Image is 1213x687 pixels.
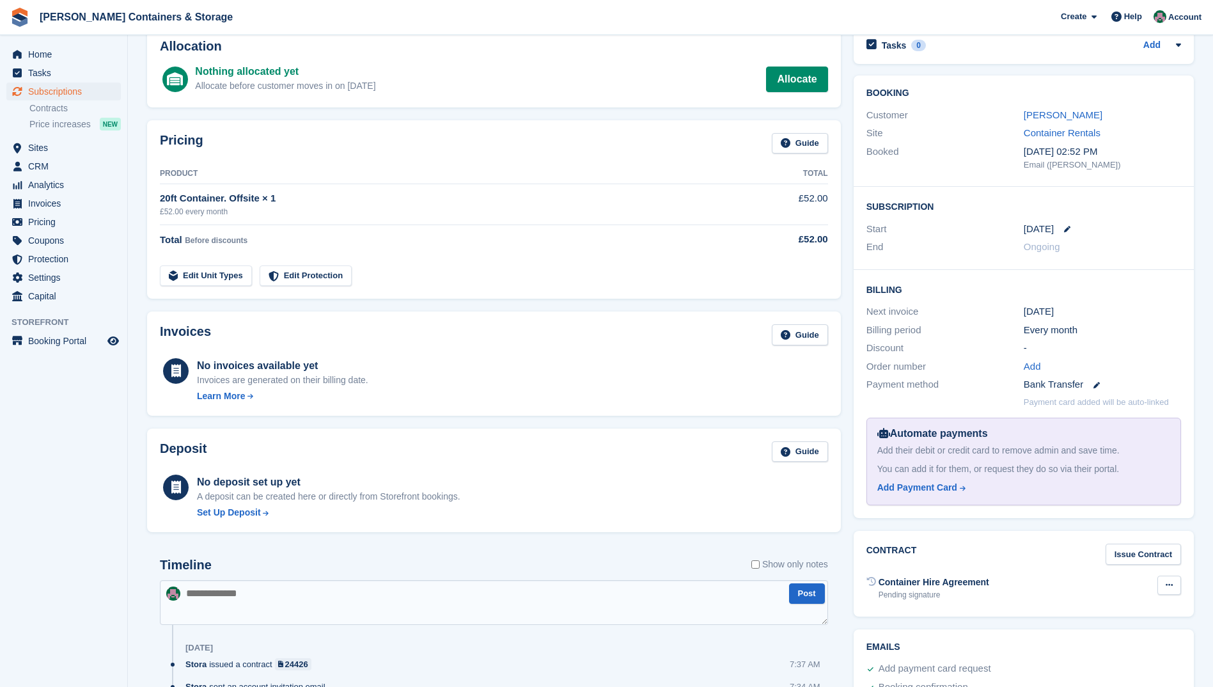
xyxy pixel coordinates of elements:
span: Booking Portal [28,332,105,350]
th: Total [739,164,828,184]
div: NEW [100,118,121,130]
a: Preview store [106,333,121,349]
span: Settings [28,269,105,287]
div: End [866,240,1024,255]
div: Customer [866,108,1024,123]
div: 7:37 AM [790,658,820,670]
span: Before discounts [185,236,247,245]
a: Set Up Deposit [197,506,460,519]
span: Create [1061,10,1086,23]
span: CRM [28,157,105,175]
div: Next invoice [866,304,1024,319]
span: Pricing [28,213,105,231]
span: Sites [28,139,105,157]
h2: Timeline [160,558,212,572]
a: [PERSON_NAME] Containers & Storage [35,6,238,28]
div: Automate payments [877,426,1170,441]
a: Contracts [29,102,121,114]
td: £52.00 [739,184,828,225]
a: menu [6,176,121,194]
a: Price increases NEW [29,117,121,131]
div: Discount [866,341,1024,356]
span: Analytics [28,176,105,194]
div: Booked [866,145,1024,171]
a: menu [6,83,121,100]
a: Guide [772,324,828,345]
span: Stora [185,658,207,670]
span: Home [28,45,105,63]
div: Order number [866,359,1024,374]
a: Add [1024,359,1041,374]
span: Protection [28,250,105,268]
a: Guide [772,133,828,154]
div: Add Payment Card [877,481,957,494]
span: Price increases [29,118,91,130]
a: menu [6,269,121,287]
h2: Deposit [160,441,207,462]
a: Guide [772,441,828,462]
time: 2025-09-26 00:00:00 UTC [1024,222,1054,237]
h2: Subscription [866,200,1181,212]
div: Allocate before customer moves in on [DATE] [195,79,375,93]
div: Nothing allocated yet [195,64,375,79]
div: £52.00 [739,232,828,247]
a: [PERSON_NAME] [1024,109,1102,120]
button: Post [789,583,825,604]
p: Payment card added will be auto-linked [1024,396,1169,409]
img: Julia Marcham [166,587,180,601]
a: Edit Unit Types [160,265,252,287]
span: Tasks [28,64,105,82]
h2: Contract [866,544,917,565]
a: Container Rentals [1024,127,1100,138]
span: Total [160,234,182,245]
div: [DATE] [1024,304,1181,319]
a: 24426 [275,658,311,670]
div: Add their debit or credit card to remove admin and save time. [877,444,1170,457]
div: No invoices available yet [197,358,368,374]
h2: Pricing [160,133,203,154]
label: Show only notes [751,558,828,571]
a: menu [6,194,121,212]
a: Add Payment Card [877,481,1165,494]
div: [DATE] 02:52 PM [1024,145,1181,159]
h2: Emails [866,642,1181,652]
div: You can add it for them, or request they do so via their portal. [877,462,1170,476]
span: Ongoing [1024,241,1060,252]
div: 20ft Container. Offsite × 1 [160,191,739,206]
div: issued a contract [185,658,318,670]
span: Storefront [12,316,127,329]
img: stora-icon-8386f47178a22dfd0bd8f6a31ec36ba5ce8667c1dd55bd0f319d3a0aa187defe.svg [10,8,29,27]
a: Allocate [766,67,827,92]
a: menu [6,157,121,175]
a: Edit Protection [260,265,352,287]
a: menu [6,139,121,157]
a: Issue Contract [1106,544,1181,565]
a: Learn More [197,390,368,403]
span: Capital [28,287,105,305]
div: Start [866,222,1024,237]
h2: Invoices [160,324,211,345]
div: 0 [911,40,926,51]
div: - [1024,341,1181,356]
div: Site [866,126,1024,141]
a: menu [6,250,121,268]
div: 24426 [285,658,308,670]
h2: Tasks [882,40,907,51]
div: Billing period [866,323,1024,338]
div: Every month [1024,323,1181,338]
a: menu [6,287,121,305]
div: £52.00 every month [160,206,739,217]
span: Help [1124,10,1142,23]
a: menu [6,332,121,350]
a: menu [6,45,121,63]
div: Pending signature [879,589,989,601]
h2: Booking [866,88,1181,99]
div: Container Hire Agreement [879,576,989,589]
div: Payment method [866,377,1024,392]
a: menu [6,64,121,82]
h2: Allocation [160,39,828,54]
a: menu [6,213,121,231]
span: Account [1168,11,1201,24]
div: Email ([PERSON_NAME]) [1024,159,1181,171]
div: No deposit set up yet [197,475,460,490]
